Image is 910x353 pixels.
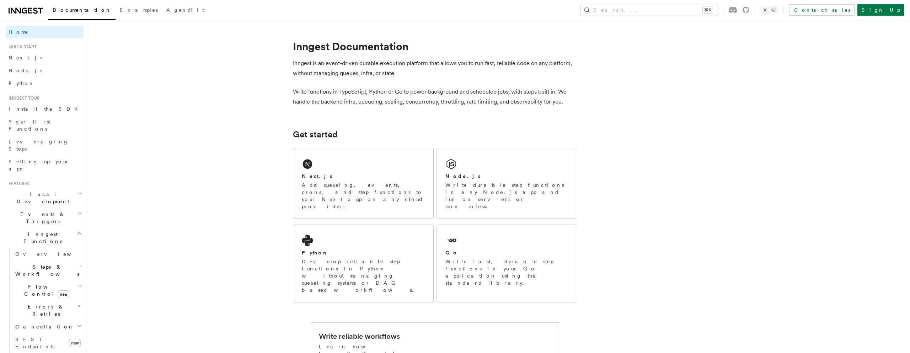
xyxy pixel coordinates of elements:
h2: Node.js [445,173,481,180]
span: Setting up your app [9,159,70,172]
span: Steps & Workflows [12,263,79,278]
span: Install the SDK [9,106,82,112]
a: Documentation [48,2,116,20]
span: AgentKit [166,7,204,13]
span: Errors & Retries [12,303,77,317]
span: Next.js [9,55,42,60]
a: Get started [293,130,337,139]
a: PythonDevelop reliable step functions in Python without managing queueing systems or DAG based wo... [293,225,434,302]
p: Write durable step functions in any Node.js app and run on servers or serverless. [445,181,568,210]
button: Flow Controlnew [12,280,84,300]
a: Examples [116,2,162,19]
a: Python [6,77,84,90]
span: Leveraging Steps [9,139,69,152]
span: Local Development [6,191,77,205]
a: Leveraging Steps [6,135,84,155]
span: new [58,290,69,298]
h2: Next.js [302,173,332,180]
button: Errors & Retries [12,300,84,320]
h1: Inngest Documentation [293,40,577,53]
a: AgentKit [162,2,208,19]
button: Search...⌘K [580,4,717,16]
span: Events & Triggers [6,211,77,225]
span: new [69,339,81,347]
button: Steps & Workflows [12,260,84,280]
button: Events & Triggers [6,208,84,228]
span: Your first Functions [9,119,51,132]
h2: Write reliable workflows [319,331,400,341]
h2: Python [302,249,328,256]
p: Write functions in TypeScript, Python or Go to power background and scheduled jobs, with steps bu... [293,87,577,107]
a: Contact sales [789,4,855,16]
span: Flow Control [12,283,78,297]
span: Quick start [6,44,37,50]
span: Inngest tour [6,95,40,101]
button: Inngest Functions [6,228,84,248]
a: Setting up your app [6,155,84,175]
a: Next.jsAdd queueing, events, crons, and step functions to your Next app on any cloud provider. [293,148,434,219]
span: Features [6,181,30,186]
span: Overview [15,251,89,257]
p: Add queueing, events, crons, and step functions to your Next app on any cloud provider. [302,181,425,210]
a: Home [6,26,84,38]
a: REST Endpointsnew [12,333,84,353]
button: Local Development [6,188,84,208]
a: GoWrite fast, durable step functions in your Go application using the standard library. [437,225,577,302]
a: Install the SDK [6,102,84,115]
span: Python [9,80,34,86]
span: REST Endpoints [15,337,54,349]
kbd: ⌘K [703,6,713,14]
span: Cancellation [12,323,74,330]
p: Write fast, durable step functions in your Go application using the standard library. [445,258,568,286]
span: Examples [120,7,158,13]
p: Inngest is an event-driven durable execution platform that allows you to run fast, reliable code ... [293,58,577,78]
button: Cancellation [12,320,84,333]
p: Develop reliable step functions in Python without managing queueing systems or DAG based workflows. [302,258,425,294]
a: Sign Up [857,4,904,16]
span: Documentation [53,7,111,13]
span: Node.js [9,68,42,73]
a: Your first Functions [6,115,84,135]
span: Inngest Functions [6,231,77,245]
span: Home [9,28,28,36]
a: Node.jsWrite durable step functions in any Node.js app and run on servers or serverless. [437,148,577,219]
h2: Go [445,249,458,256]
a: Overview [12,248,84,260]
a: Next.js [6,51,84,64]
button: Toggle dark mode [761,6,778,14]
a: Node.js [6,64,84,77]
